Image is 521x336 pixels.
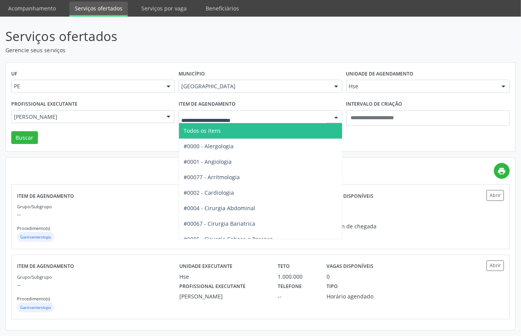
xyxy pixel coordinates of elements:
span: Hse [349,82,494,90]
label: Unidade de agendamento [346,68,414,80]
p: Gerencie seus serviços [5,46,363,54]
small: Grupo/Subgrupo [17,274,52,280]
i: print [498,167,506,175]
span: #0004 - Cirurgia Abdominal [184,204,255,212]
label: Unidade executante [179,261,232,273]
label: Teto [278,261,290,273]
span: [GEOGRAPHIC_DATA] [181,82,326,90]
label: Vagas disponíveis [327,261,374,273]
label: Tipo [327,281,338,293]
span: Todos os itens [184,127,221,134]
div: 1.000.000 [278,273,316,281]
button: Abrir [487,261,504,271]
p: Serviços ofertados [5,27,363,46]
small: Gastroenterologia [20,305,51,310]
a: Serviços ofertados [69,2,128,17]
label: Item de agendamento [17,261,74,273]
span: #0002 - Cardiologia [184,189,234,196]
span: PE [14,82,159,90]
p: -- [17,210,179,218]
span: #0005 - Cirurgia Cabeça e Pescoço [184,235,273,243]
div: [PERSON_NAME] [179,292,267,300]
small: Procedimento(s) [17,225,50,231]
button: Abrir [487,190,504,201]
a: print [494,163,510,179]
a: Serviços por vaga [136,2,192,15]
span: #00067 - Cirurgia Bariatrica [184,220,255,227]
label: UF [11,68,17,80]
label: Vagas disponíveis [327,190,374,202]
a: Acompanhamento [3,2,61,15]
div: Hse [179,273,267,281]
small: Grupo/Subgrupo [17,204,52,209]
label: Item de agendamento [17,190,74,202]
small: Procedimento(s) [17,296,50,302]
label: Item de agendamento [179,98,236,110]
div: 0 [327,273,330,281]
div: Horário agendado [327,292,390,300]
label: Telefone [278,281,302,293]
a: Beneficiários [200,2,244,15]
p: -- [17,281,179,289]
small: Gastroenterologia [20,235,51,240]
label: Município [179,68,205,80]
label: Intervalo de criação [346,98,402,110]
label: Profissional executante [179,281,246,293]
div: -- [278,292,316,300]
label: Profissional executante [11,98,77,110]
span: #0001 - Angiologia [184,158,232,165]
div: Ordem de chegada [327,222,390,230]
span: #0000 - Alergologia [184,142,234,150]
span: #00077 - Arritmologia [184,173,240,181]
span: [PERSON_NAME] [14,113,159,121]
button: Buscar [11,131,38,144]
